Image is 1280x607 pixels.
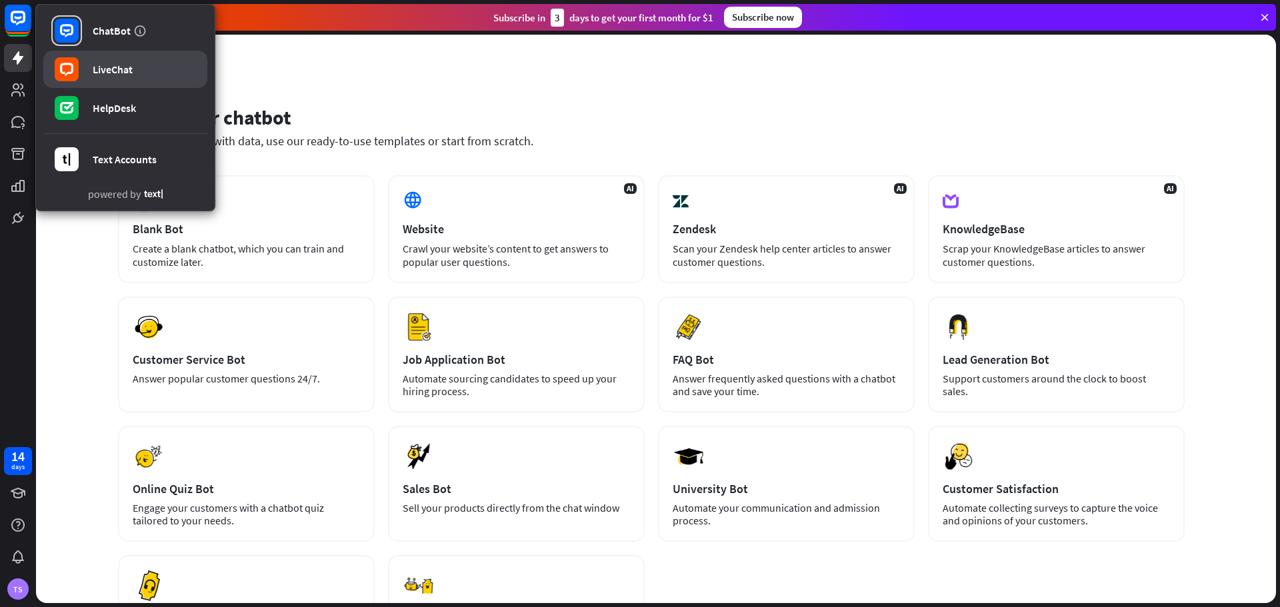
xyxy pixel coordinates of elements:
[11,462,25,472] div: days
[673,221,900,237] div: Zendesk
[133,352,360,367] div: Customer Service Bot
[894,183,907,194] span: AI
[724,7,802,28] div: Subscribe now
[133,372,360,385] div: Answer popular customer questions 24/7.
[403,372,630,398] div: Automate sourcing candidates to speed up your hiring process.
[7,578,29,600] div: TS
[133,502,360,527] div: Engage your customers with a chatbot quiz tailored to your needs.
[673,242,900,269] div: Scan your Zendesk help center articles to answer customer questions.
[493,9,713,27] div: Subscribe in days to get your first month for $1
[1164,183,1177,194] span: AI
[403,352,630,367] div: Job Application Bot
[403,221,630,237] div: Website
[11,450,25,462] div: 14
[133,221,360,237] div: Blank Bot
[118,133,1185,149] div: Train your chatbot with data, use our ready-to-use templates or start from scratch.
[551,9,564,27] div: 3
[943,352,1170,367] div: Lead Generation Bot
[673,352,900,367] div: FAQ Bot
[943,502,1170,527] div: Automate collecting surveys to capture the voice and opinions of your customers.
[4,447,32,475] a: 14 days
[673,372,900,398] div: Answer frequently asked questions with a chatbot and save your time.
[624,183,637,194] span: AI
[133,481,360,496] div: Online Quiz Bot
[943,242,1170,269] div: Scrap your KnowledgeBase articles to answer customer questions.
[403,481,630,496] div: Sales Bot
[403,502,630,514] div: Sell your products directly from the chat window
[673,481,900,496] div: University Bot
[943,481,1170,496] div: Customer Satisfaction
[118,105,1185,130] div: Set up your chatbot
[673,502,900,527] div: Automate your communication and admission process.
[133,242,360,269] div: Create a blank chatbot, which you can train and customize later.
[943,221,1170,237] div: KnowledgeBase
[11,5,51,45] button: Open LiveChat chat widget
[403,242,630,269] div: Crawl your website’s content to get answers to popular user questions.
[943,372,1170,398] div: Support customers around the clock to boost sales.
